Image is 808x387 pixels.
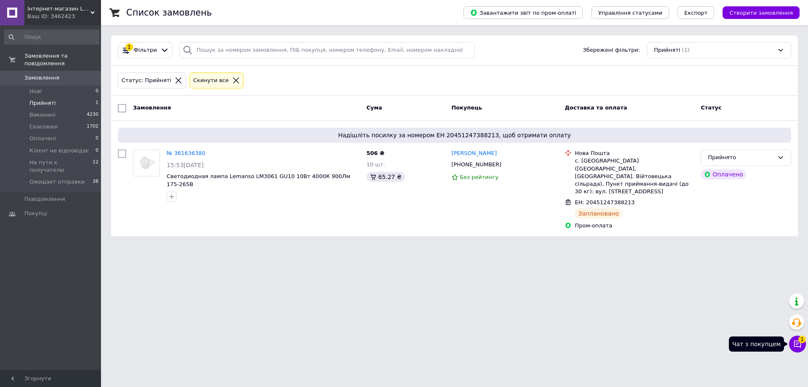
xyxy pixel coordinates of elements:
span: Експорт [684,10,708,16]
span: Нові [29,88,42,95]
span: 1 [798,336,806,343]
span: Завантажити звіт по пром-оплаті [470,9,576,16]
span: 12 [93,159,98,174]
span: Статус [701,104,722,111]
span: 38 [93,178,98,186]
span: Без рейтингу [460,174,499,180]
span: Доставка та оплата [565,104,627,111]
span: 1702 [87,123,98,131]
a: Светодиодная лампа Lemanso LM3061 GU10 10Вт 4000К 900Лм 175-265В [167,173,350,187]
div: Cкинути все [191,76,231,85]
button: Завантажити звіт по пром-оплаті [463,6,583,19]
div: [PHONE_NUMBER] [450,159,503,170]
div: с. [GEOGRAPHIC_DATA] ([GEOGRAPHIC_DATA], [GEOGRAPHIC_DATA]. Вiйтовецька сільрада), Пункт прийманн... [575,157,694,195]
div: Нова Пошта [575,149,694,157]
div: 1 [125,43,133,51]
a: Створити замовлення [714,9,800,16]
span: 0 [96,135,98,142]
div: Заплановано [575,208,622,219]
span: 4230 [87,111,98,119]
span: Скасовані [29,123,58,131]
span: Прийняті [654,46,680,54]
div: 65.27 ₴ [367,172,405,182]
span: Замовлення [133,104,171,111]
input: Пошук [4,29,99,45]
span: Створити замовлення [729,10,793,16]
span: Виконані [29,111,56,119]
span: Прийняті [29,99,56,107]
span: ЕН: 20451247388213 [575,199,635,206]
button: Створити замовлення [723,6,800,19]
span: 506 ₴ [367,150,385,156]
h1: Список замовлень [126,8,212,18]
div: Статус: Прийняті [120,76,173,85]
span: Ожидает отправки [29,178,85,186]
span: Фільтри [134,46,157,54]
input: Пошук за номером замовлення, ПІБ покупця, номером телефону, Email, номером накладної [179,42,475,59]
div: Чат з покупцем [729,336,784,352]
span: (1) [682,47,689,53]
div: Ваш ID: 3462423 [27,13,101,20]
span: 0 [96,88,98,95]
span: На пути к получателю [29,159,93,174]
span: Повідомлення [24,195,65,203]
span: 15:53[DATE] [167,162,204,168]
span: Покупці [24,210,47,217]
span: Клієнт не відповідає [29,147,89,155]
button: Чат з покупцем1 [789,336,806,352]
span: Замовлення та повідомлення [24,52,101,67]
span: Управління статусами [598,10,662,16]
span: Інтернет-магазин LEDUA [27,5,90,13]
span: 1 [96,99,98,107]
span: Збережені фільтри: [583,46,640,54]
button: Управління статусами [591,6,669,19]
span: 0 [96,147,98,155]
div: Пром-оплата [575,222,694,230]
div: Оплачено [701,169,746,179]
div: Прийнято [708,153,774,162]
a: № 361636380 [167,150,205,156]
a: [PERSON_NAME] [452,149,497,157]
span: Оплачені [29,135,56,142]
a: Фото товару [133,149,160,176]
span: Надішліть посилку за номером ЕН 20451247388213, щоб отримати оплату [121,131,788,139]
button: Експорт [678,6,715,19]
span: Покупець [452,104,482,111]
span: 10 шт. [367,161,385,168]
img: Фото товару [133,153,159,173]
span: Cума [367,104,382,111]
span: Замовлення [24,74,59,82]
